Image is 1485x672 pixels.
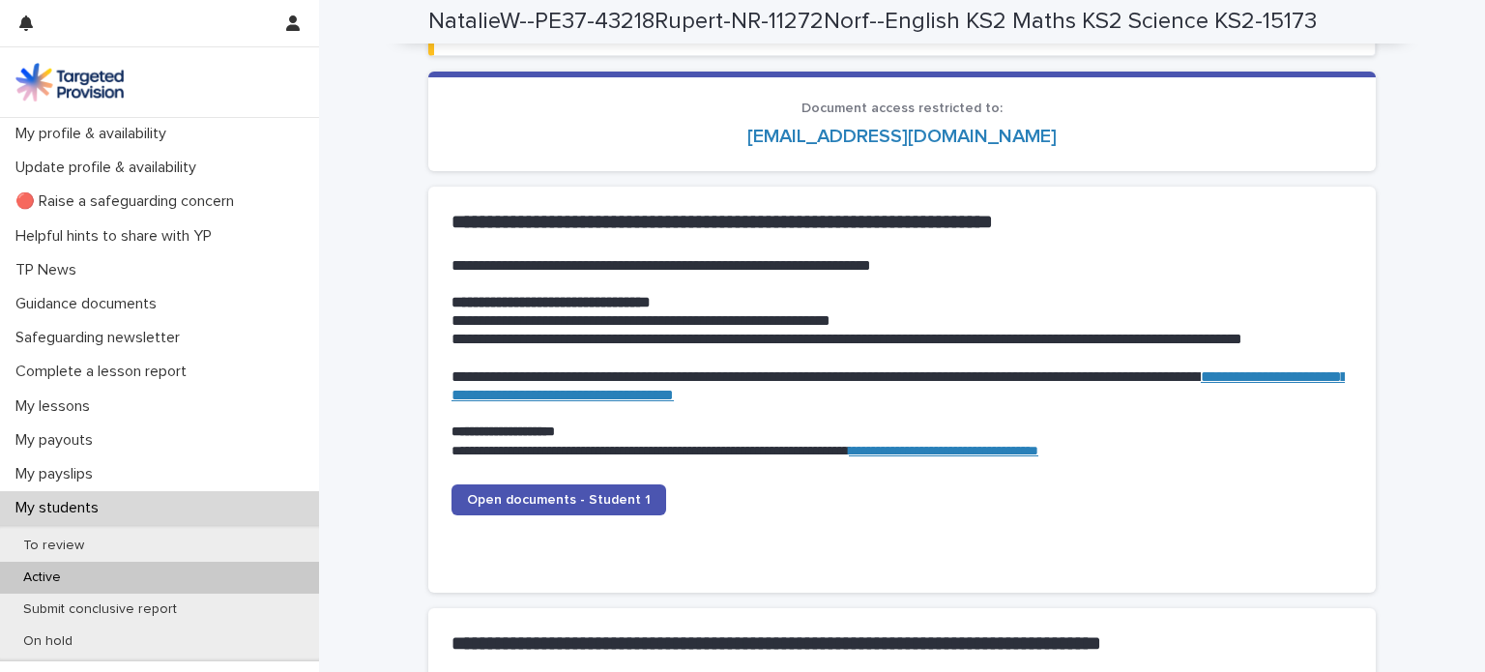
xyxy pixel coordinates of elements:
span: Document access restricted to: [801,102,1003,115]
p: Guidance documents [8,295,172,313]
img: M5nRWzHhSzIhMunXDL62 [15,63,124,102]
p: My lessons [8,397,105,416]
p: Active [8,570,76,586]
p: Update profile & availability [8,159,212,177]
p: On hold [8,633,88,650]
p: My payslips [8,465,108,483]
p: Helpful hints to share with YP [8,227,227,246]
h2: NatalieW--PE37-43218Rupert-NR-11272Norf--English KS2 Maths KS2 Science KS2-15173 [428,8,1317,36]
p: TP News [8,261,92,279]
a: Open documents - Student 1 [451,484,666,515]
a: [EMAIL_ADDRESS][DOMAIN_NAME] [747,127,1057,146]
p: My students [8,499,114,517]
p: Complete a lesson report [8,363,202,381]
p: Submit conclusive report [8,601,192,618]
p: To review [8,538,100,554]
p: 🔴 Raise a safeguarding concern [8,192,249,211]
span: Open documents - Student 1 [467,493,651,507]
p: My payouts [8,431,108,450]
p: My profile & availability [8,125,182,143]
p: Safeguarding newsletter [8,329,195,347]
